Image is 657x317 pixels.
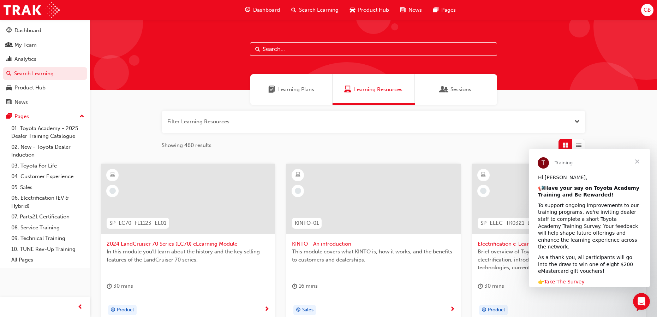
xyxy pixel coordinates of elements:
span: Product [117,306,134,314]
a: 09. Technical Training [8,233,87,244]
a: guage-iconDashboard [239,3,286,17]
span: GB [644,6,651,14]
input: Search... [250,42,497,56]
a: 05. Sales [8,182,87,193]
div: Analytics [14,55,36,63]
div: Dashboard [14,27,41,35]
a: news-iconNews [395,3,428,17]
span: news-icon [400,6,406,14]
span: This module covers what KINTO is, how it works, and the benefits to customers and dealerships. [292,248,455,264]
a: All Pages [8,254,87,265]
span: SP_LC70_FL1123_EL01 [109,219,166,227]
span: Showing 460 results [162,141,211,149]
span: learningResourceType_ELEARNING-icon [481,170,486,180]
span: Sessions [450,86,471,94]
iframe: Intercom live chat message [529,149,650,287]
span: prev-icon [78,303,83,312]
iframe: Intercom live chat [633,293,650,310]
button: Open the filter [574,118,580,126]
span: target-icon [482,306,486,315]
a: Learning ResourcesLearning Resources [333,74,415,105]
span: guage-icon [6,28,12,34]
span: people-icon [6,42,12,48]
a: 03. Toyota For Life [8,160,87,171]
a: Dashboard [3,24,87,37]
a: Learning PlansLearning Plans [250,74,333,105]
span: next-icon [264,306,269,313]
a: 07. Parts21 Certification [8,211,87,222]
span: Pages [441,6,456,14]
a: car-iconProduct Hub [344,3,395,17]
span: learningRecordVerb_NONE-icon [480,188,486,194]
div: 30 mins [478,282,504,290]
span: up-icon [79,112,84,121]
div: 16 mins [292,282,318,290]
a: 06. Electrification (EV & Hybrid) [8,193,87,211]
span: News [408,6,422,14]
a: My Team [3,39,87,52]
span: List [576,141,581,149]
span: learningRecordVerb_NONE-icon [295,188,301,194]
img: Trak [4,2,60,18]
button: GB [641,4,653,16]
span: Grid [563,141,568,149]
span: learningResourceType_ELEARNING-icon [295,170,300,180]
span: duration-icon [478,282,483,290]
span: Product [488,306,505,314]
span: pages-icon [6,113,12,120]
div: Pages [14,112,29,121]
span: In this module you'll learn about the history and the key selling features of the LandCruiser 70 ... [107,248,269,264]
a: SessionsSessions [415,74,497,105]
div: My Team [14,41,37,49]
span: Electrification e-Learning module [478,240,640,248]
button: Pages [3,110,87,123]
span: guage-icon [245,6,250,14]
span: KINTO - An introduction [292,240,455,248]
span: target-icon [296,306,301,315]
a: 04. Customer Experience [8,171,87,182]
span: car-icon [350,6,355,14]
span: pages-icon [433,6,438,14]
span: Learning Resources [344,86,351,94]
a: 10. TUNE Rev-Up Training [8,244,87,255]
span: search-icon [291,6,296,14]
button: DashboardMy TeamAnalyticsSearch LearningProduct HubNews [3,23,87,110]
span: next-icon [635,306,640,313]
span: 2024 LandCruiser 70 Series (LC70) eLearning Module [107,240,269,248]
a: Product Hub [3,81,87,94]
span: Search Learning [299,6,339,14]
span: Learning Plans [268,86,275,94]
span: KINTO-01 [295,219,319,227]
span: Sessions [441,86,448,94]
span: learningRecordVerb_NONE-icon [109,188,116,194]
span: Learning Resources [354,86,402,94]
span: learningResourceType_ELEARNING-icon [110,170,115,180]
div: News [14,98,28,106]
a: 08. Service Training [8,222,87,233]
span: Sales [302,306,313,314]
span: chart-icon [6,56,12,63]
span: duration-icon [292,282,297,290]
a: search-iconSearch Learning [286,3,344,17]
span: duration-icon [107,282,112,290]
a: pages-iconPages [428,3,461,17]
div: 30 mins [107,282,133,290]
div: Product Hub [14,84,46,92]
span: target-icon [111,306,115,315]
a: Search Learning [3,67,87,80]
span: next-icon [450,306,455,313]
a: News [3,96,87,109]
span: Brief overview of Toyota’s thinking way and approach on electrification, introduction of [DATE] e... [478,248,640,272]
span: search-icon [6,71,11,77]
